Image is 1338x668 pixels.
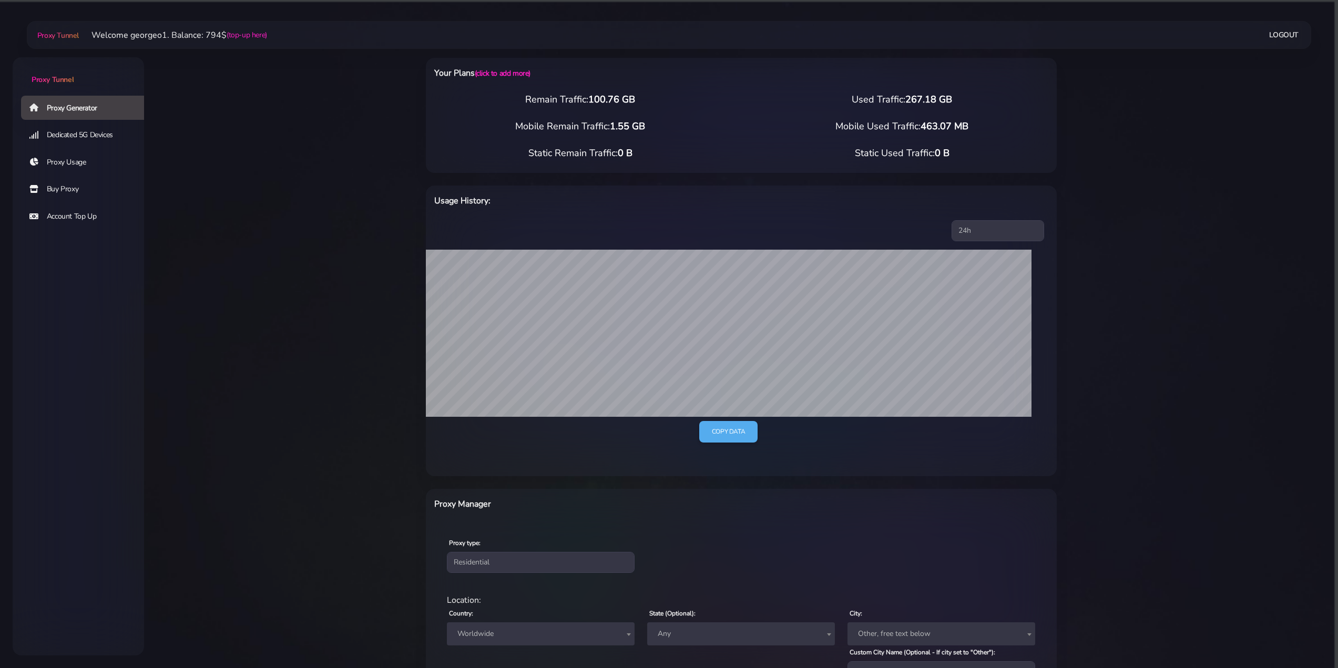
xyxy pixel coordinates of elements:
a: (top-up here) [227,29,267,40]
a: Proxy Tunnel [35,27,79,44]
label: Country: [449,609,473,618]
div: Remain Traffic: [420,93,741,107]
div: Used Traffic: [741,93,1063,107]
span: 100.76 GB [588,93,635,106]
a: Dedicated 5G Devices [21,123,152,147]
span: Other, free text below [847,622,1035,645]
a: Logout [1269,25,1299,45]
li: Welcome georgeo1. Balance: 794$ [79,29,267,42]
label: Custom City Name (Optional - If city set to "Other"): [850,648,995,657]
h6: Proxy Manager [434,497,787,511]
a: Proxy Generator [21,96,152,120]
span: Any [647,622,835,645]
div: Mobile Used Traffic: [741,119,1063,133]
div: Mobile Remain Traffic: [420,119,741,133]
h6: Your Plans [434,66,787,80]
div: Location: [441,594,1042,607]
span: Proxy Tunnel [32,75,74,85]
span: 1.55 GB [610,120,645,132]
a: Buy Proxy [21,177,152,201]
div: Static Used Traffic: [741,146,1063,160]
span: 0 B [618,147,632,159]
span: 267.18 GB [905,93,952,106]
span: Worldwide [447,622,635,645]
label: City: [850,609,862,618]
span: Worldwide [453,626,628,641]
span: 0 B [935,147,949,159]
span: Any [653,626,829,641]
h6: Usage History: [434,194,787,208]
span: Other, free text below [854,626,1029,641]
div: Static Remain Traffic: [420,146,741,160]
label: Proxy type: [449,538,481,548]
label: State (Optional): [649,609,696,618]
span: 463.07 MB [921,120,968,132]
a: Account Top Up [21,204,152,229]
a: Copy data [699,421,758,443]
a: Proxy Usage [21,150,152,174]
a: (click to add more) [475,68,530,78]
span: Proxy Tunnel [37,30,79,40]
a: Proxy Tunnel [13,57,144,85]
iframe: Webchat Widget [1287,617,1325,655]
